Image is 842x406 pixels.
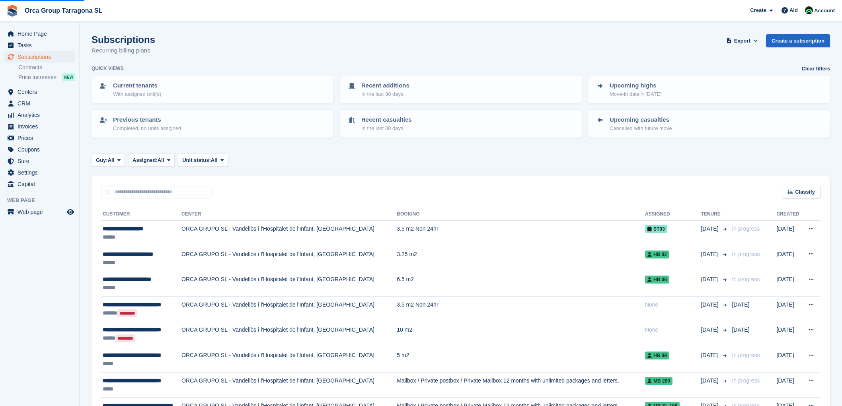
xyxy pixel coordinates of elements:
[397,301,438,308] font: 3.5 m2 Non 24hr
[4,206,75,218] a: menu
[181,301,374,308] font: ORCA GRUPO SL - Vandellòs i l'Hospitalet de l'Infant, [GEOGRAPHIC_DATA]
[701,326,718,333] font: [DATE]
[4,51,75,62] a: menu
[701,251,718,257] font: [DATE]
[361,116,412,123] font: Recent casualties
[776,251,794,257] font: [DATE]
[18,123,38,130] font: Invoices
[4,167,75,178] a: menu
[128,153,175,167] button: Assigned: All
[92,34,155,45] font: Subscriptions
[397,211,419,217] font: Booking
[181,211,201,217] font: Center
[4,98,75,109] a: menu
[653,378,670,384] font: MB 200
[92,153,125,167] button: Guy: All
[158,157,164,163] font: All
[64,75,73,80] font: NEW
[4,109,75,120] a: menu
[732,377,760,384] font: In progress
[18,74,57,80] font: Price increases
[589,111,829,137] a: Upcoming casualties Cancelled with future move
[725,34,760,47] button: Export
[18,181,35,187] font: Capital
[4,144,75,155] a: menu
[181,352,374,358] font: ORCA GRUPO SL - Vandellòs i l'Hospitalet de l'Infant, [GEOGRAPHIC_DATA]
[645,301,658,308] font: None
[701,225,718,232] font: [DATE]
[178,153,228,167] button: Unit status: All
[701,377,718,384] font: [DATE]
[732,276,760,282] font: In progress
[397,326,412,333] font: 10 m2
[653,353,667,358] font: HB 09
[92,66,124,71] font: Quick Views
[181,225,374,232] font: ORCA GRUPO SL - Vandellòs i l'Hospitalet de l'Infant, [GEOGRAPHIC_DATA]
[4,132,75,144] a: menu
[113,116,161,123] font: Previous tenants
[18,54,51,60] font: Subscriptions
[92,76,333,103] a: Current tenants With assigned unit(s)
[92,47,150,54] font: Recurring billing plans
[18,73,75,82] a: Price increases NEW
[103,211,130,217] font: Customer
[734,38,750,44] font: Export
[610,82,657,89] font: Upcoming highs
[341,111,581,137] a: Recent casualties In the last 30 days
[776,377,794,384] font: [DATE]
[732,352,760,358] font: In progress
[18,146,40,153] font: Coupons
[361,82,409,89] font: Recent additions
[18,89,37,95] font: Centers
[341,76,581,103] a: Recent additions In the last 30 days
[18,31,47,37] font: Home Page
[181,377,374,384] font: ORCA GRUPO SL - Vandellòs i l'Hospitalet de l'Infant, [GEOGRAPHIC_DATA]
[766,34,830,47] a: Create a subscription
[645,326,658,333] font: None
[653,226,665,232] font: ST03
[361,125,403,131] font: In the last 30 days
[181,326,374,333] font: ORCA GRUPO SL - Vandellòs i l'Hospitalet de l'Infant, [GEOGRAPHIC_DATA]
[776,352,794,358] font: [DATE]
[732,251,760,257] font: In progress
[361,91,403,97] font: In the last 30 days
[397,352,409,358] font: 5 m2
[18,135,33,141] font: Prices
[397,251,417,257] font: 3.25 m2
[4,155,75,167] a: menu
[7,197,35,203] font: Web page
[4,179,75,190] a: menu
[776,326,794,333] font: [DATE]
[814,8,835,14] font: Account
[653,252,667,257] font: HB 02
[18,42,32,49] font: Tasks
[4,121,75,132] a: menu
[776,225,794,232] font: [DATE]
[66,207,75,217] a: Store Preview
[701,301,718,308] font: [DATE]
[701,211,720,217] font: Tenure
[92,111,333,137] a: Previous tenants Completed, no units assigned
[732,225,760,232] font: In progress
[776,276,794,282] font: [DATE]
[397,276,414,282] font: 6.5 m2
[4,40,75,51] a: menu
[772,38,824,44] font: Create a subscription
[610,125,672,131] font: Cancelled with future move
[701,276,718,282] font: [DATE]
[732,301,749,308] font: [DATE]
[801,66,830,72] font: Clear filters
[18,112,40,118] font: Analytics
[113,82,158,89] font: Current tenants
[113,91,161,97] font: With assigned unit(s)
[181,251,374,257] font: ORCA GRUPO SL - Vandellòs i l'Hospitalet de l'Infant, [GEOGRAPHIC_DATA]
[750,7,766,13] font: Create
[645,211,670,217] font: Assigned
[653,277,667,282] font: HB 06
[789,7,798,13] font: Aid
[181,276,374,282] font: ORCA GRUPO SL - Vandellòs i l'Hospitalet de l'Infant, [GEOGRAPHIC_DATA]
[18,100,30,107] font: CRM
[4,86,75,97] a: menu
[610,116,669,123] font: Upcoming casualties
[795,189,815,195] font: Classify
